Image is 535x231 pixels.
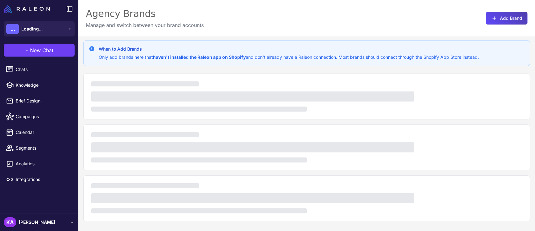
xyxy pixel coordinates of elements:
a: Analytics [3,157,76,170]
span: Analytics [16,160,71,167]
span: Loading... [21,25,43,32]
div: Agency Brands [86,8,204,20]
a: Raleon Logo [4,5,52,13]
a: Segments [3,141,76,155]
div: KA [4,217,16,227]
a: Chats [3,63,76,76]
span: + [25,47,29,54]
p: Manage and switch between your brand accounts [86,21,204,29]
a: Calendar [3,126,76,139]
button: ...Loading... [4,21,75,36]
span: [PERSON_NAME] [19,219,55,226]
a: Knowledge [3,79,76,92]
img: Raleon Logo [4,5,50,13]
p: Only add brands here that and don't already have a Raleon connection. Most brands should connect ... [99,54,479,61]
a: Campaigns [3,110,76,123]
span: Integrations [16,176,71,183]
button: Add Brand [486,12,527,25]
span: New Chat [30,47,53,54]
span: Segments [16,145,71,151]
button: +New Chat [4,44,75,57]
span: Chats [16,66,71,73]
strong: haven't installed the Raleon app on Shopify [153,54,246,60]
span: Knowledge [16,82,71,89]
span: Campaigns [16,113,71,120]
span: Calendar [16,129,71,136]
span: Brief Design [16,97,71,104]
div: ... [6,24,19,34]
h3: When to Add Brands [99,46,479,52]
a: Integrations [3,173,76,186]
a: Brief Design [3,94,76,107]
